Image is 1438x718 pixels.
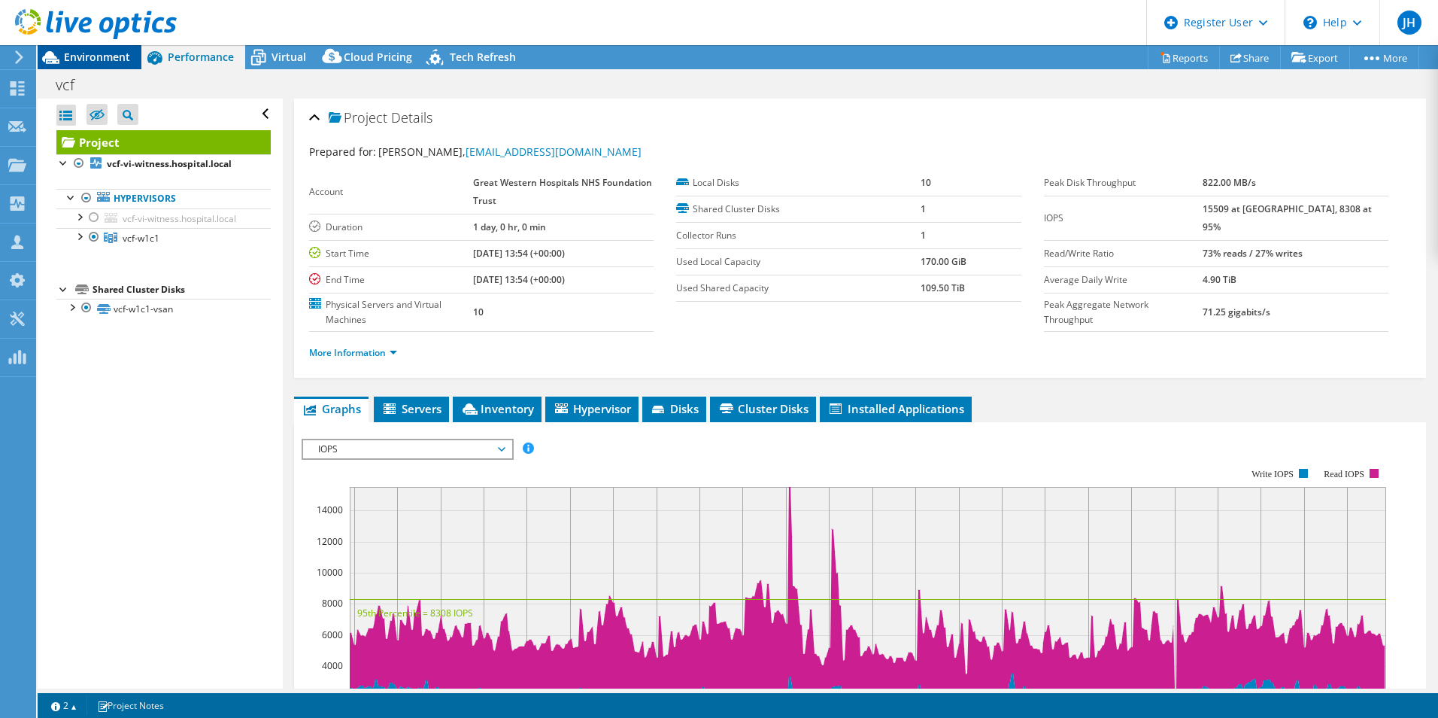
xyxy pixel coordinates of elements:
label: End Time [309,272,473,288]
text: 8000 [322,597,343,610]
text: Read IOPS [1324,469,1364,479]
b: 15509 at [GEOGRAPHIC_DATA], 8308 at 95% [1203,202,1372,233]
b: 71.25 gigabits/s [1203,306,1270,318]
span: Disks [650,401,699,416]
span: Virtual [272,50,306,64]
span: JH [1397,11,1421,35]
text: Write IOPS [1251,469,1294,479]
b: 822.00 MB/s [1203,176,1256,189]
a: vcf-w1c1-vsan [56,299,271,318]
label: Average Daily Write [1044,272,1203,288]
a: Hypervisors [56,189,271,208]
label: Shared Cluster Disks [676,202,921,217]
a: [EMAIL_ADDRESS][DOMAIN_NAME] [466,145,642,159]
text: 95th Percentile = 8308 IOPS [357,607,473,619]
span: vcf-vi-witness.hospital.local [123,212,236,225]
a: vcf-w1c1 [56,228,271,248]
label: Account [309,184,473,199]
svg: \n [1303,16,1317,29]
b: 109.50 TiB [921,281,965,294]
span: [PERSON_NAME], [378,145,642,159]
b: 10 [473,306,484,318]
text: 6000 [322,628,343,641]
span: Performance [168,50,234,64]
div: Shared Cluster Disks [93,281,271,299]
text: 10000 [317,566,343,579]
b: 4.90 TiB [1203,273,1236,286]
span: Details [391,108,432,126]
label: Peak Disk Throughput [1044,175,1203,190]
label: Local Disks [676,175,921,190]
label: Duration [309,220,473,235]
span: Project [329,111,387,126]
a: Project Notes [86,696,174,715]
text: 14000 [317,504,343,516]
a: Export [1280,46,1350,69]
span: Installed Applications [827,401,964,416]
b: Great Western Hospitals NHS Foundation Trust [473,176,652,207]
label: Read/Write Ratio [1044,246,1203,261]
label: Prepared for: [309,145,376,159]
a: More [1349,46,1419,69]
label: Used Local Capacity [676,254,921,269]
a: More Information [309,346,397,359]
text: 12000 [317,535,343,548]
span: Inventory [460,401,534,416]
h1: vcf [49,77,98,93]
a: Reports [1148,46,1220,69]
b: 1 [921,229,926,242]
span: Environment [64,50,130,64]
label: Start Time [309,246,473,261]
label: Used Shared Capacity [676,281,921,296]
span: Tech Refresh [450,50,516,64]
span: IOPS [311,440,504,458]
label: Physical Servers and Virtual Machines [309,297,473,327]
span: Servers [381,401,441,416]
b: 73% reads / 27% writes [1203,247,1303,260]
span: Cluster Disks [717,401,808,416]
text: 4000 [322,659,343,672]
label: IOPS [1044,211,1203,226]
label: Collector Runs [676,228,921,243]
a: 2 [41,696,87,715]
b: 1 day, 0 hr, 0 min [473,221,546,233]
span: Graphs [302,401,361,416]
a: vcf-vi-witness.hospital.local [56,208,271,228]
a: vcf-vi-witness.hospital.local [56,154,271,174]
b: vcf-vi-witness.hospital.local [107,157,232,170]
b: 170.00 GiB [921,255,966,268]
a: Project [56,130,271,154]
b: [DATE] 13:54 (+00:00) [473,273,565,286]
label: Peak Aggregate Network Throughput [1044,297,1203,327]
b: 10 [921,176,931,189]
b: 1 [921,202,926,215]
span: vcf-w1c1 [123,232,159,245]
span: Cloud Pricing [344,50,412,64]
a: Share [1219,46,1281,69]
span: Hypervisor [553,401,631,416]
b: [DATE] 13:54 (+00:00) [473,247,565,260]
